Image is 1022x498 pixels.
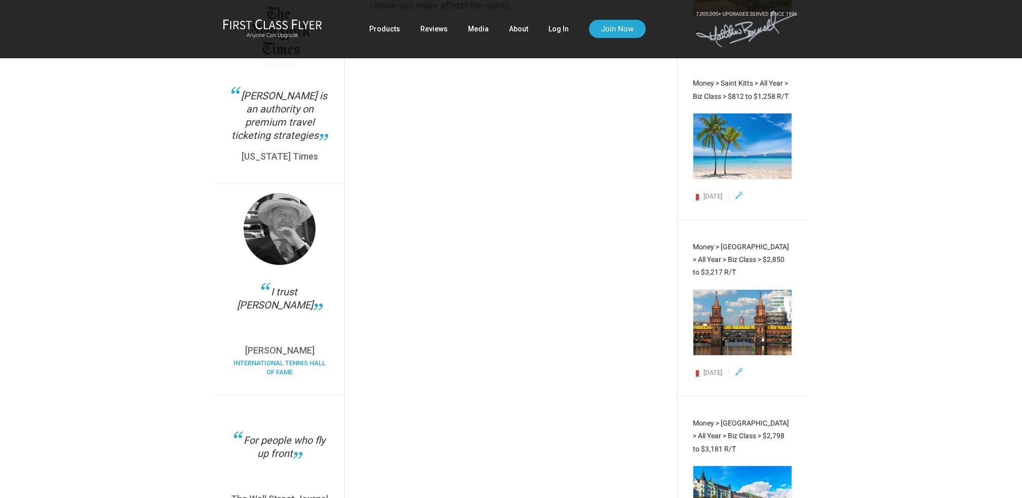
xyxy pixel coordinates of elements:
a: Media [468,20,489,38]
span: [DATE] [703,369,722,376]
p: [US_STATE] Times [230,152,329,161]
small: Anyone Can Upgrade [223,32,322,39]
span: [DATE] [703,193,722,200]
div: I trust [PERSON_NAME] [230,285,329,336]
a: Reviews [420,20,448,38]
p: [PERSON_NAME] [230,346,329,355]
a: Products [369,20,400,38]
div: For people who fly up front [230,434,329,484]
div: [PERSON_NAME] is an authority on premium travel ticketing strategies [230,89,329,142]
a: Join Now [589,20,646,38]
a: Money > Saint Kitts > All Year > Biz Class > $812 to $1,258 R/T [DATE] [693,77,792,199]
img: First Class Flyer [223,19,322,29]
img: Collins.png [244,193,316,265]
a: Log In [548,20,569,38]
span: Money > [GEOGRAPHIC_DATA] > All Year > Biz Class > $2,850 to $3,217 R/T [693,243,789,276]
span: Money > Saint Kitts > All Year > Biz Class > $812 to $1,258 R/T [693,79,789,100]
div: International Tennis Hall of Fame [230,359,329,385]
span: Money > [GEOGRAPHIC_DATA] > All Year > Biz Class > $2,798 to $3,181 R/T [693,419,789,452]
a: First Class FlyerAnyone Can Upgrade [223,19,322,39]
a: About [509,20,528,38]
a: Money > [GEOGRAPHIC_DATA] > All Year > Biz Class > $2,850 to $3,217 R/T [DATE] [693,241,792,376]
